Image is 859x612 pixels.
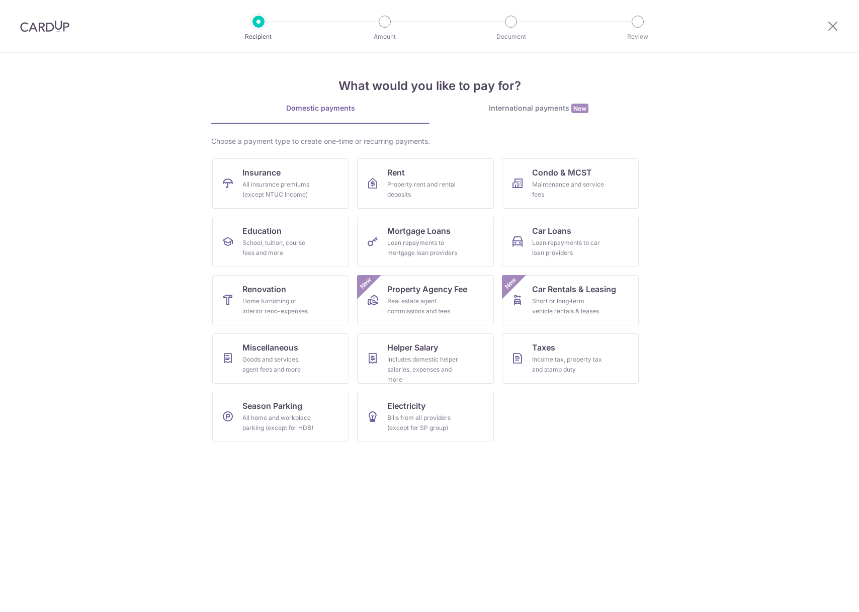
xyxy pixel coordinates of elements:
[387,296,460,316] div: Real estate agent commissions and fees
[502,275,639,325] a: Car Rentals & LeasingShort or long‑term vehicle rentals & leasesNew
[387,400,425,412] span: Electricity
[242,238,315,258] div: School, tuition, course fees and more
[242,296,315,316] div: Home furnishing or interior reno-expenses
[348,32,422,42] p: Amount
[387,238,460,258] div: Loan repayments to mortgage loan providers
[242,413,315,433] div: All home and workplace parking (except for HDB)
[532,180,605,200] div: Maintenance and service fees
[600,32,675,42] p: Review
[357,158,494,209] a: RentProperty rent and rental deposits
[532,238,605,258] div: Loan repayments to car loan providers
[387,166,405,179] span: Rent
[502,158,639,209] a: Condo & MCSTMaintenance and service fees
[387,413,460,433] div: Bills from all providers (except for SP group)
[20,20,69,32] img: CardUp
[387,180,460,200] div: Property rent and rental deposits
[211,77,648,95] h4: What would you like to pay for?
[358,275,374,292] span: New
[212,275,349,325] a: RenovationHome furnishing or interior reno-expenses
[357,333,494,384] a: Helper SalaryIncludes domestic helper salaries, expenses and more
[242,180,315,200] div: All insurance premiums (except NTUC Income)
[242,341,298,354] span: Miscellaneous
[532,283,616,295] span: Car Rentals & Leasing
[221,32,296,42] p: Recipient
[502,333,639,384] a: TaxesIncome tax, property tax and stamp duty
[242,355,315,375] div: Goods and services, agent fees and more
[242,225,282,237] span: Education
[532,355,605,375] div: Income tax, property tax and stamp duty
[242,283,286,295] span: Renovation
[474,32,548,42] p: Document
[532,225,571,237] span: Car Loans
[532,296,605,316] div: Short or long‑term vehicle rentals & leases
[242,400,302,412] span: Season Parking
[571,104,588,113] span: New
[212,333,349,384] a: MiscellaneousGoods and services, agent fees and more
[357,392,494,442] a: ElectricityBills from all providers (except for SP group)
[212,158,349,209] a: InsuranceAll insurance premiums (except NTUC Income)
[502,275,519,292] span: New
[212,392,349,442] a: Season ParkingAll home and workplace parking (except for HDB)
[357,217,494,267] a: Mortgage LoansLoan repayments to mortgage loan providers
[429,103,648,114] div: International payments
[502,217,639,267] a: Car LoansLoan repayments to car loan providers
[242,166,281,179] span: Insurance
[211,136,648,146] div: Choose a payment type to create one-time or recurring payments.
[387,283,467,295] span: Property Agency Fee
[211,103,429,113] div: Domestic payments
[387,355,460,385] div: Includes domestic helper salaries, expenses and more
[212,217,349,267] a: EducationSchool, tuition, course fees and more
[357,275,494,325] a: Property Agency FeeReal estate agent commissions and feesNew
[532,166,592,179] span: Condo & MCST
[387,225,451,237] span: Mortgage Loans
[387,341,438,354] span: Helper Salary
[532,341,555,354] span: Taxes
